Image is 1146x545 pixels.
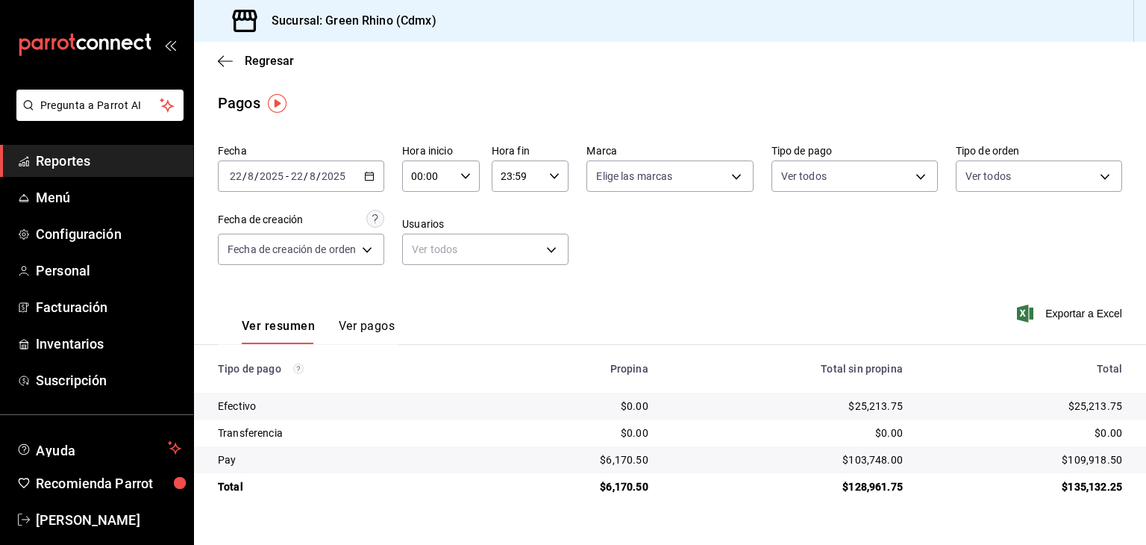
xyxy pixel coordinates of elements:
[218,452,475,467] div: Pay
[339,319,395,344] button: Ver pagos
[492,146,569,156] label: Hora fin
[321,170,346,182] input: ----
[316,170,321,182] span: /
[1020,305,1122,323] button: Exportar a Excel
[245,54,294,68] span: Regresar
[242,319,395,344] div: navigation tabs
[36,187,181,208] span: Menú
[956,146,1122,156] label: Tipo de orden
[290,170,304,182] input: --
[672,426,903,440] div: $0.00
[293,364,304,374] svg: Los pagos realizados con Pay y otras terminales son montos brutos.
[259,170,284,182] input: ----
[672,479,903,494] div: $128,961.75
[286,170,289,182] span: -
[402,234,569,265] div: Ver todos
[218,54,294,68] button: Regresar
[16,90,184,121] button: Pregunta a Parrot AI
[927,479,1122,494] div: $135,132.25
[927,452,1122,467] div: $109,918.50
[218,92,260,114] div: Pagos
[304,170,308,182] span: /
[672,452,903,467] div: $103,748.00
[268,94,286,113] img: Tooltip marker
[254,170,259,182] span: /
[228,242,356,257] span: Fecha de creación de orden
[927,399,1122,414] div: $25,213.75
[218,479,475,494] div: Total
[498,452,648,467] div: $6,170.50
[498,426,648,440] div: $0.00
[218,363,475,375] div: Tipo de pago
[781,169,827,184] span: Ver todos
[242,170,247,182] span: /
[247,170,254,182] input: --
[164,39,176,51] button: open_drawer_menu
[36,224,181,244] span: Configuración
[36,261,181,281] span: Personal
[260,12,436,30] h3: Sucursal: Green Rhino (Cdmx)
[402,219,569,229] label: Usuarios
[36,439,162,457] span: Ayuda
[36,370,181,390] span: Suscripción
[229,170,242,182] input: --
[498,363,648,375] div: Propina
[10,108,184,124] a: Pregunta a Parrot AI
[927,363,1122,375] div: Total
[36,297,181,317] span: Facturación
[965,169,1011,184] span: Ver todos
[218,426,475,440] div: Transferencia
[596,169,672,184] span: Elige las marcas
[218,399,475,414] div: Efectivo
[242,319,315,344] button: Ver resumen
[40,98,160,113] span: Pregunta a Parrot AI
[36,510,181,530] span: [PERSON_NAME]
[586,146,753,156] label: Marca
[36,151,181,171] span: Reportes
[771,146,938,156] label: Tipo de pago
[36,334,181,354] span: Inventarios
[402,146,480,156] label: Hora inicio
[498,479,648,494] div: $6,170.50
[218,212,303,228] div: Fecha de creación
[672,363,903,375] div: Total sin propina
[36,473,181,493] span: Recomienda Parrot
[218,146,384,156] label: Fecha
[672,399,903,414] div: $25,213.75
[927,426,1122,440] div: $0.00
[498,399,648,414] div: $0.00
[309,170,316,182] input: --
